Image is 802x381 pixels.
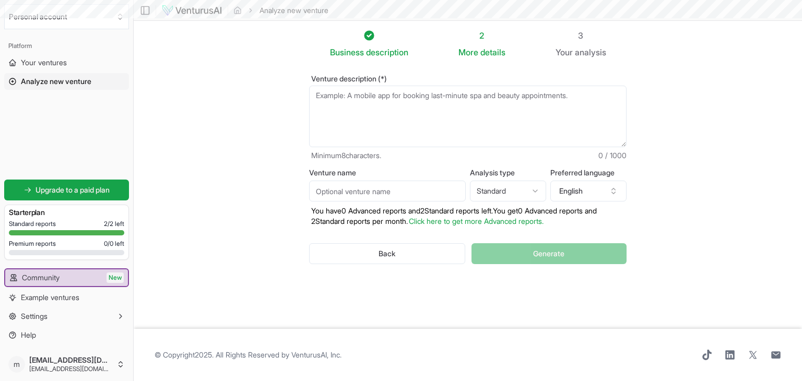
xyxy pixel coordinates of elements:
span: Upgrade to a paid plan [36,185,110,195]
span: © Copyright 2025 . All Rights Reserved by . [155,350,341,360]
div: 3 [556,29,606,42]
span: New [107,272,124,283]
span: Standard reports [9,220,56,228]
label: Analysis type [470,169,546,176]
a: Help [4,327,129,343]
span: [EMAIL_ADDRESS][DOMAIN_NAME] [29,365,112,373]
a: Click here to get more Advanced reports. [409,217,544,225]
span: Premium reports [9,240,56,248]
span: 0 / 0 left [104,240,124,248]
a: CommunityNew [5,269,128,286]
a: VenturusAI, Inc [291,350,340,359]
span: [EMAIL_ADDRESS][DOMAIN_NAME] [29,355,112,365]
span: 2 / 2 left [104,220,124,228]
button: Back [309,243,465,264]
span: Business [330,46,364,58]
span: Example ventures [21,292,79,303]
a: Your ventures [4,54,129,71]
span: Settings [21,311,48,322]
span: description [366,47,408,57]
span: Minimum 8 characters. [311,150,381,161]
label: Preferred language [550,169,627,176]
button: English [550,181,627,201]
a: Example ventures [4,289,129,306]
button: Settings [4,308,129,325]
span: Analyze new venture [21,76,91,87]
a: Analyze new venture [4,73,129,90]
span: analysis [575,47,606,57]
button: m[EMAIL_ADDRESS][DOMAIN_NAME][EMAIL_ADDRESS][DOMAIN_NAME] [4,352,129,377]
label: Venture name [309,169,466,176]
div: 2 [458,29,505,42]
label: Venture description (*) [309,75,627,82]
span: More [458,46,478,58]
div: Platform [4,38,129,54]
span: m [8,356,25,373]
input: Optional venture name [309,181,466,201]
span: Your ventures [21,57,67,68]
p: You have 0 Advanced reports and 2 Standard reports left. Y ou get 0 Advanced reports and 2 Standa... [309,206,627,227]
span: details [480,47,505,57]
span: 0 / 1000 [598,150,627,161]
h3: Starter plan [9,207,124,218]
span: Community [22,272,60,283]
a: Upgrade to a paid plan [4,180,129,200]
span: Your [556,46,573,58]
span: Help [21,330,36,340]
